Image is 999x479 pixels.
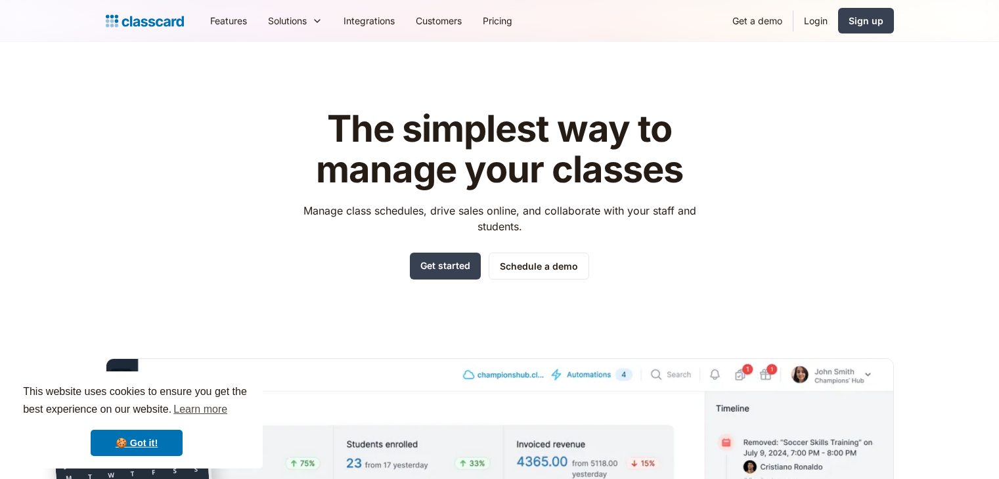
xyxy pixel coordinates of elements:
[106,12,184,30] a: home
[257,6,333,35] div: Solutions
[171,400,229,419] a: learn more about cookies
[268,14,307,28] div: Solutions
[333,6,405,35] a: Integrations
[410,253,481,280] a: Get started
[291,109,708,190] h1: The simplest way to manage your classes
[23,384,250,419] span: This website uses cookies to ensure you get the best experience on our website.
[11,371,263,469] div: cookieconsent
[405,6,472,35] a: Customers
[200,6,257,35] a: Features
[291,203,708,234] p: Manage class schedules, drive sales online, and collaborate with your staff and students.
[722,6,793,35] a: Get a demo
[489,253,589,280] a: Schedule a demo
[838,8,894,33] a: Sign up
[472,6,523,35] a: Pricing
[793,6,838,35] a: Login
[91,430,183,456] a: dismiss cookie message
[849,14,883,28] div: Sign up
